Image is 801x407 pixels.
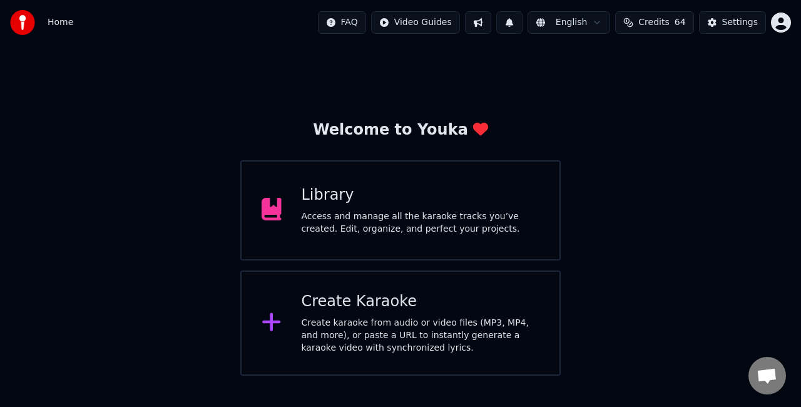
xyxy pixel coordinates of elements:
div: Create Karaoke [302,292,540,312]
div: Access and manage all the karaoke tracks you’ve created. Edit, organize, and perfect your projects. [302,210,540,235]
div: Open chat [748,357,786,394]
button: FAQ [318,11,366,34]
span: 64 [675,16,686,29]
span: Credits [638,16,669,29]
div: Welcome to Youka [313,120,488,140]
div: Settings [722,16,758,29]
img: youka [10,10,35,35]
nav: breadcrumb [48,16,73,29]
div: Create karaoke from audio or video files (MP3, MP4, and more), or paste a URL to instantly genera... [302,317,540,354]
button: Settings [699,11,766,34]
button: Video Guides [371,11,460,34]
span: Home [48,16,73,29]
button: Credits64 [615,11,693,34]
div: Library [302,185,540,205]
